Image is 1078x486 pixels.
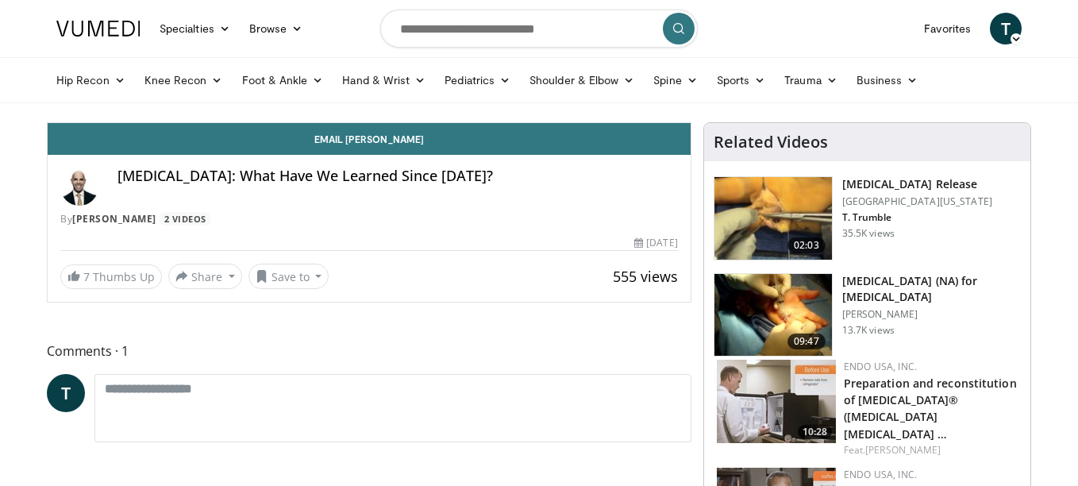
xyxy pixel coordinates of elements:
p: 13.7K views [842,324,895,337]
a: Specialties [150,13,240,44]
span: Comments 1 [47,341,691,361]
a: Pediatrics [435,64,520,96]
p: T. Trumble [842,211,992,224]
h3: [MEDICAL_DATA] (NA) for [MEDICAL_DATA] [842,273,1021,305]
span: 555 views [613,267,678,286]
p: [PERSON_NAME] [842,308,1021,321]
a: Email [PERSON_NAME] [48,123,691,155]
a: Endo USA, Inc. [844,360,917,373]
a: Shoulder & Elbow [520,64,644,96]
img: ab89541e-13d0-49f0-812b-38e61ef681fd.150x105_q85_crop-smart_upscale.jpg [717,360,836,443]
a: 09:47 [MEDICAL_DATA] (NA) for [MEDICAL_DATA] [PERSON_NAME] 13.7K views [714,273,1021,357]
div: [DATE] [634,236,677,250]
a: T [990,13,1022,44]
a: Sports [707,64,776,96]
a: Trauma [775,64,847,96]
button: Share [168,264,242,289]
span: 02:03 [787,237,826,253]
img: Avatar [60,168,98,206]
button: Save to [248,264,329,289]
p: [GEOGRAPHIC_DATA][US_STATE] [842,195,992,208]
a: Hip Recon [47,64,135,96]
h4: Related Videos [714,133,828,152]
a: Endo USA, Inc. [844,468,917,481]
a: Spine [644,64,706,96]
a: Preparation and reconstitution of [MEDICAL_DATA]® ([MEDICAL_DATA] [MEDICAL_DATA] … [844,376,1017,441]
a: 7 Thumbs Up [60,264,162,289]
p: 35.5K views [842,227,895,240]
div: By [60,212,678,226]
a: [PERSON_NAME] [72,212,156,226]
span: 09:47 [787,334,826,349]
div: Feat. [844,443,1018,457]
img: 38790_0000_3.png.150x105_q85_crop-smart_upscale.jpg [714,177,832,260]
input: Search topics, interventions [380,10,698,48]
span: 7 [83,269,90,284]
a: 02:03 [MEDICAL_DATA] Release [GEOGRAPHIC_DATA][US_STATE] T. Trumble 35.5K views [714,176,1021,260]
a: 10:28 [717,360,836,443]
img: VuMedi Logo [56,21,141,37]
a: 2 Videos [159,212,211,226]
h4: [MEDICAL_DATA]: What Have We Learned Since [DATE]? [117,168,678,185]
a: Business [847,64,928,96]
span: 10:28 [798,425,832,439]
img: atik_3.png.150x105_q85_crop-smart_upscale.jpg [714,274,832,357]
a: Hand & Wrist [333,64,435,96]
a: Favorites [914,13,980,44]
a: T [47,374,85,412]
a: Foot & Ankle [233,64,333,96]
a: Knee Recon [135,64,233,96]
a: Browse [240,13,313,44]
h3: [MEDICAL_DATA] Release [842,176,992,192]
a: [PERSON_NAME] [865,443,941,457]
